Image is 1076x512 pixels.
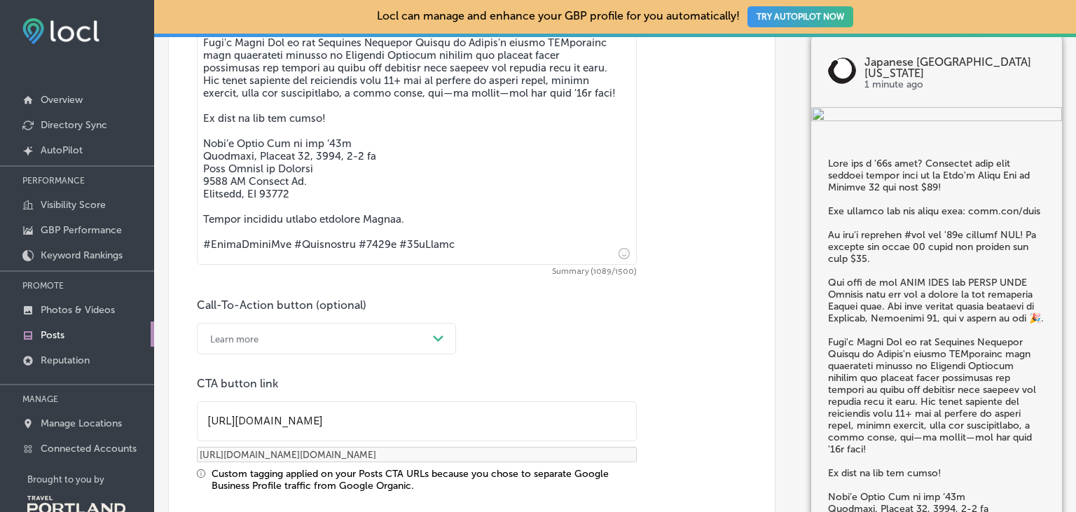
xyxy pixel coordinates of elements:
p: Keyword Rankings [41,249,123,261]
div: Custom tagging applied on your Posts CTA URLs because you chose to separate Google Business Profi... [212,468,637,492]
img: 3f609700-5359-417b-8fe6-5783198d857f [811,107,1062,124]
p: CTA button link [197,377,637,390]
p: Posts [41,329,64,341]
p: GBP Performance [41,224,122,236]
p: Connected Accounts [41,443,137,455]
p: Reputation [41,354,90,366]
p: Overview [41,94,83,106]
img: fda3e92497d09a02dc62c9cd864e3231.png [22,18,99,44]
button: TRY AUTOPILOT NOW [747,6,853,27]
p: Manage Locations [41,417,122,429]
p: Directory Sync [41,119,107,131]
img: logo [828,57,856,85]
span: Insert emoji [612,244,630,262]
div: Learn more [210,333,258,344]
span: Summary (1089/1500) [197,268,637,276]
p: Photos & Videos [41,304,115,316]
p: Brought to you by [27,474,154,485]
p: 1 minute ago [864,79,1045,90]
p: Visibility Score [41,199,106,211]
p: Japanese [GEOGRAPHIC_DATA][US_STATE] [864,57,1045,79]
label: Call-To-Action button (optional) [197,298,366,312]
p: AutoPilot [41,144,83,156]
